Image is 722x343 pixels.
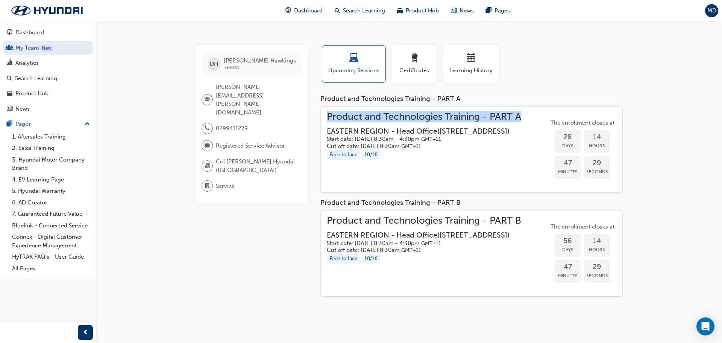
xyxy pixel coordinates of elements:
div: Search Learning [15,74,57,83]
h5: Cut off date: [DATE] 8:30am [327,247,510,254]
a: 6. AD Creator [9,197,93,209]
span: 29 [584,263,610,271]
span: Product and Technologies Training - PART B [327,216,522,225]
span: 29 [584,159,610,168]
button: Learning History [443,45,499,83]
span: 14 [584,133,610,142]
span: News [460,6,474,15]
a: News [3,102,93,116]
span: email-icon [205,95,210,105]
div: Product and Technologies Training - PART B [320,199,623,207]
button: Pages [3,117,93,131]
span: Australian Eastern Daylight Time GMT+11 [421,240,441,247]
a: search-iconSearch Learning [329,3,391,18]
span: Certificates [397,66,431,75]
a: My Team [3,41,93,55]
h3: EASTERN REGION - Head Office ( [STREET_ADDRESS] ) [327,127,510,136]
span: 47 [555,263,581,271]
span: laptop-icon [349,53,358,64]
a: 5. Hyundai Warranty [9,185,93,197]
span: prev-icon [83,328,88,337]
div: Dashboard [15,28,44,37]
span: search-icon [7,75,12,82]
span: MD [707,6,716,15]
a: Analytics [3,56,93,70]
span: phone-icon [205,123,210,133]
a: 3. Hyundai Motor Company Brand [9,154,93,174]
span: people-icon [7,45,12,52]
h5: Start date: [DATE] 8:30am - 4:30pm [327,240,510,247]
div: News [15,105,30,113]
span: up-icon [85,119,90,129]
span: Hours [584,142,610,150]
span: car-icon [397,6,403,15]
span: The enrollment closes at [549,223,616,231]
h3: EASTERN REGION - Head Office ( [STREET_ADDRESS] ) [327,231,510,239]
a: 2. Sales Training [9,142,93,154]
span: 28 [555,133,581,142]
div: 10 / 16 [362,254,380,264]
h5: Start date: [DATE] 8:30am - 4:30pm [327,136,510,143]
span: car-icon [7,90,12,97]
span: Australian Eastern Daylight Time GMT+11 [401,143,421,149]
span: organisation-icon [205,161,210,171]
span: Product Hub [406,6,439,15]
button: DashboardMy TeamAnalyticsSearch LearningProduct HubNews [3,24,93,117]
span: 0299411279 [216,124,248,133]
a: Product and Technologies Training - PART BEASTERN REGION - Head Office([STREET_ADDRESS])Start dat... [327,216,616,291]
a: Search Learning [3,72,93,85]
div: Pages [15,120,31,128]
span: Service [216,182,235,191]
span: 47 [555,159,581,168]
div: Open Intercom Messenger [696,317,714,335]
div: Product Hub [15,89,49,98]
span: Minutes [555,168,581,176]
span: 36600 [224,64,240,71]
span: 14 [584,237,610,245]
a: news-iconNews [445,3,480,18]
a: Product and Technologies Training - PART AEASTERN REGION - Head Office([STREET_ADDRESS])Start dat... [327,113,616,187]
a: car-iconProduct Hub [391,3,445,18]
span: Upcoming Sessions [328,66,380,75]
span: department-icon [205,181,210,191]
a: Connex - Digital Customer Experience Management [9,231,93,251]
span: guage-icon [7,29,12,36]
span: Australian Eastern Daylight Time GMT+11 [401,247,421,253]
a: Dashboard [3,26,93,40]
span: pages-icon [7,121,12,128]
span: DH [210,60,218,69]
button: Upcoming Sessions [322,45,386,83]
button: Certificates [392,45,437,83]
a: All Pages [9,263,93,274]
span: guage-icon [285,6,291,15]
a: 7. Guaranteed Future Value [9,208,93,220]
button: MD [705,4,718,17]
span: Minutes [555,271,581,280]
div: Analytics [15,59,39,67]
span: Search Learning [343,6,385,15]
span: [PERSON_NAME] Hawkings [224,57,296,64]
span: Pages [494,6,510,15]
div: Face to face [327,150,360,160]
span: news-icon [451,6,457,15]
span: Seconds [584,271,610,280]
span: Registered Service Advisor [216,142,285,150]
span: Days [555,245,581,254]
a: guage-iconDashboard [279,3,329,18]
img: Trak [4,3,90,18]
span: Australian Eastern Daylight Time GMT+11 [421,136,441,142]
span: Dashboard [294,6,323,15]
a: 4. EV Learning Page [9,174,93,186]
div: Product and Technologies Training - PART A [320,95,623,103]
a: pages-iconPages [480,3,516,18]
span: Col [PERSON_NAME] Hyundai ([GEOGRAPHIC_DATA]) [216,157,296,174]
a: Bluelink - Connected Service [9,220,93,232]
a: Product Hub [3,87,93,101]
a: 1. Aftersales Training [9,131,93,143]
span: 56 [555,237,581,245]
div: Tooltip anchor [40,44,53,52]
div: 10 / 16 [362,150,380,160]
span: award-icon [410,53,419,64]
